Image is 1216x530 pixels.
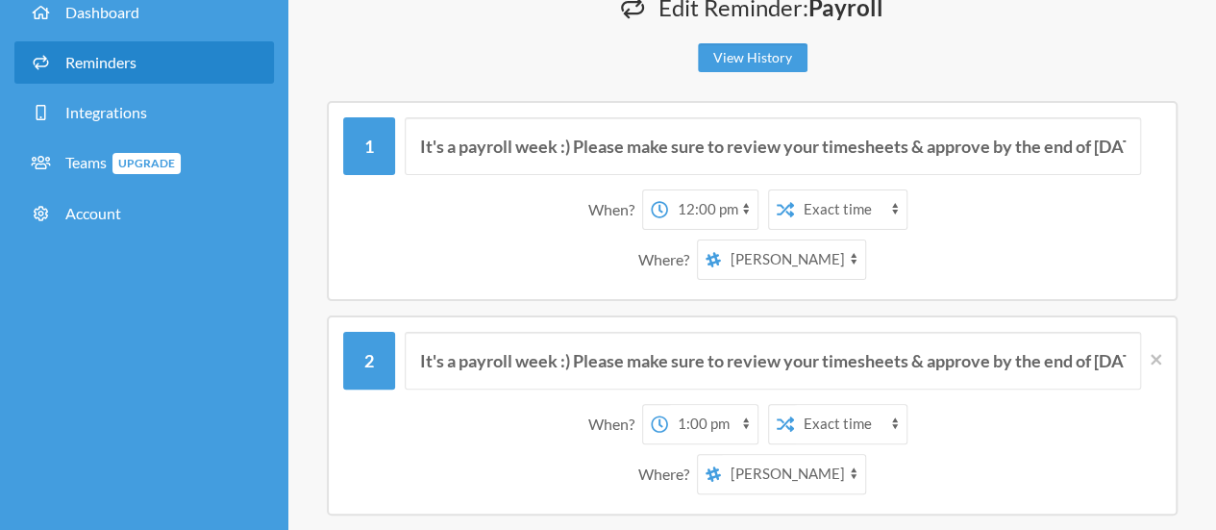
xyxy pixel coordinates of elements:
a: Reminders [14,41,274,84]
div: Where? [638,240,697,280]
a: TeamsUpgrade [14,141,274,185]
a: Integrations [14,91,274,134]
a: Account [14,192,274,235]
span: Dashboard [65,3,139,21]
span: Reminders [65,53,136,71]
a: View History [698,43,807,72]
span: Teams [65,153,181,171]
input: Message [405,117,1141,175]
div: Where? [638,454,697,494]
span: Account [65,204,121,222]
div: When? [588,189,642,230]
div: When? [588,404,642,444]
input: Message [405,332,1141,390]
span: Integrations [65,103,147,121]
span: Upgrade [112,153,181,174]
